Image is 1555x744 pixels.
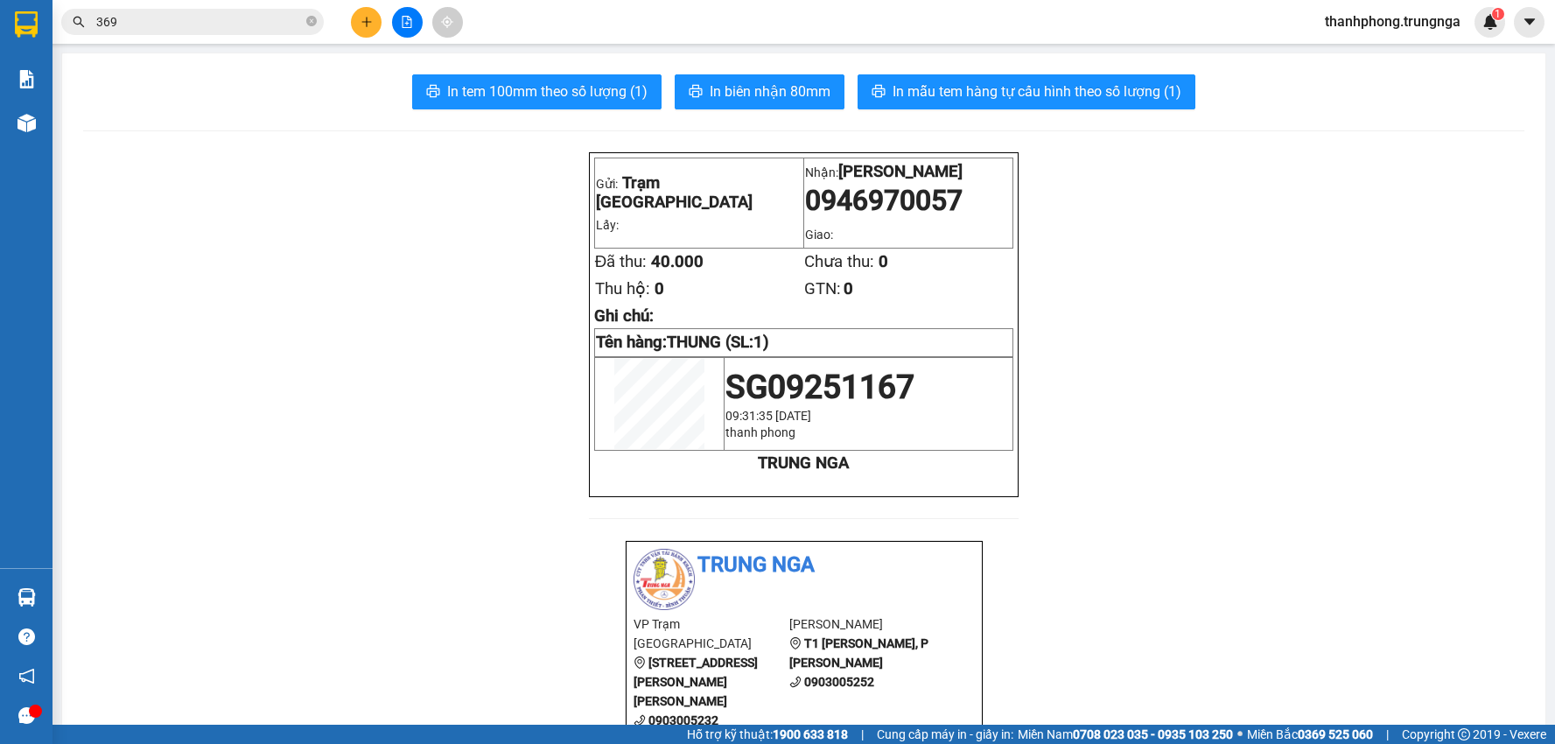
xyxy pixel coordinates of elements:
[879,252,888,271] span: 0
[789,637,802,649] span: environment
[18,588,36,607] img: warehouse-icon
[351,7,382,38] button: plus
[1492,8,1504,20] sup: 1
[789,676,802,688] span: phone
[655,279,664,298] span: 0
[1522,14,1537,30] span: caret-down
[789,636,928,670] b: T1 [PERSON_NAME], P [PERSON_NAME]
[687,725,848,744] span: Hỗ trợ kỹ thuật:
[1514,7,1544,38] button: caret-down
[789,614,946,634] li: [PERSON_NAME]
[441,16,453,28] span: aim
[1311,11,1474,32] span: thanhphong.trungnga
[1237,731,1243,738] span: ⚪️
[872,84,886,101] span: printer
[844,279,853,298] span: 0
[447,81,648,102] span: In tem 100mm theo số lượng (1)
[634,656,758,708] b: [STREET_ADDRESS][PERSON_NAME][PERSON_NAME]
[401,16,413,28] span: file-add
[596,218,619,232] span: Lấy:
[595,279,650,298] span: Thu hộ:
[1495,8,1501,20] span: 1
[18,114,36,132] img: warehouse-icon
[651,252,704,271] span: 40.000
[73,16,85,28] span: search
[634,714,646,726] span: phone
[596,333,769,352] strong: Tên hàng:
[858,74,1195,109] button: printerIn mẫu tem hàng tự cấu hình theo số lượng (1)
[306,16,317,26] span: close-circle
[1386,725,1389,744] span: |
[675,74,844,109] button: printerIn biên nhận 80mm
[1247,725,1373,744] span: Miền Bắc
[306,14,317,31] span: close-circle
[710,81,830,102] span: In biên nhận 80mm
[804,279,841,298] span: GTN:
[861,725,864,744] span: |
[596,173,753,212] span: Trạm [GEOGRAPHIC_DATA]
[594,306,654,326] span: Ghi chú:
[725,409,811,423] span: 09:31:35 [DATE]
[18,707,35,724] span: message
[426,84,440,101] span: printer
[877,725,1013,744] span: Cung cấp máy in - giấy in:
[15,11,38,38] img: logo-vxr
[634,656,646,669] span: environment
[667,333,769,352] span: THUNG (SL:
[758,453,849,473] strong: TRUNG NGA
[804,675,874,689] b: 0903005252
[725,425,795,439] span: thanh phong
[634,614,790,653] li: VP Trạm [GEOGRAPHIC_DATA]
[805,162,1012,181] p: Nhận:
[634,549,975,582] li: Trung Nga
[412,74,662,109] button: printerIn tem 100mm theo số lượng (1)
[18,70,36,88] img: solution-icon
[432,7,463,38] button: aim
[893,81,1181,102] span: In mẫu tem hàng tự cấu hình theo số lượng (1)
[1073,727,1233,741] strong: 0708 023 035 - 0935 103 250
[1298,727,1373,741] strong: 0369 525 060
[634,549,695,610] img: logo.jpg
[805,184,963,217] span: 0946970057
[689,84,703,101] span: printer
[18,668,35,684] span: notification
[805,228,833,242] span: Giao:
[361,16,373,28] span: plus
[96,12,303,32] input: Tìm tên, số ĐT hoặc mã đơn
[773,727,848,741] strong: 1900 633 818
[392,7,423,38] button: file-add
[595,252,647,271] span: Đã thu:
[838,162,963,181] span: [PERSON_NAME]
[804,252,874,271] span: Chưa thu:
[1458,728,1470,740] span: copyright
[18,628,35,645] span: question-circle
[1018,725,1233,744] span: Miền Nam
[725,368,914,406] span: SG09251167
[753,333,769,352] span: 1)
[1482,14,1498,30] img: icon-new-feature
[648,713,718,727] b: 0903005232
[596,173,802,212] p: Gửi:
